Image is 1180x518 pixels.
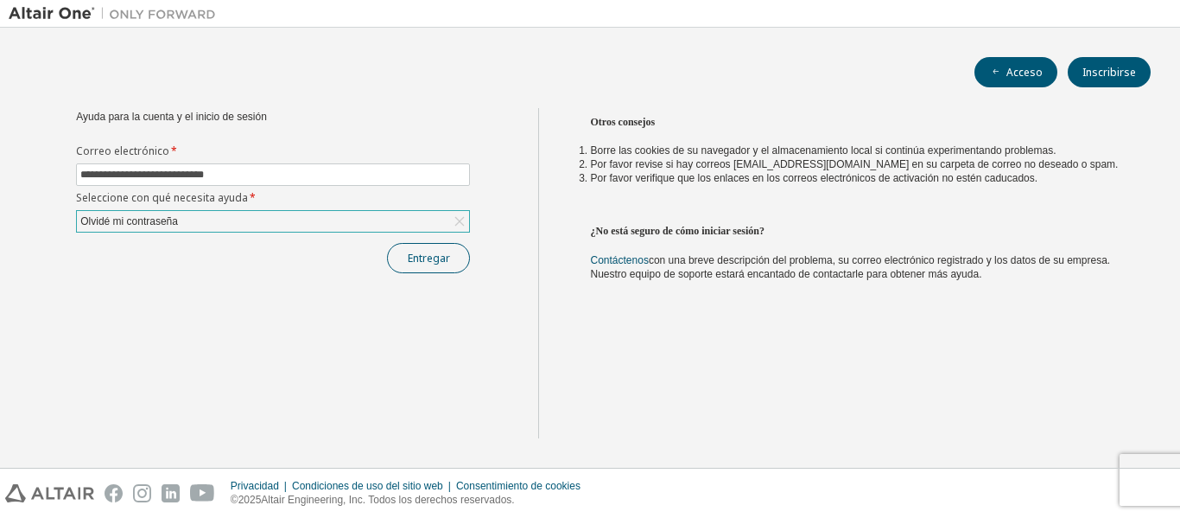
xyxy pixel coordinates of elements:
button: Acceso [974,57,1057,87]
font: Por favor verifique que los enlaces en los correos electrónicos de activación no estén caducados. [591,172,1038,184]
button: Entregar [387,243,470,273]
font: Inscribirse [1082,65,1136,80]
div: Olvidé mi contraseña [77,211,469,232]
img: linkedin.svg [162,484,180,502]
font: con una breve descripción del problema, su correo electrónico registrado y los datos de su empres... [591,254,1111,280]
img: altair_logo.svg [5,484,94,502]
font: Por favor revise si hay correos [EMAIL_ADDRESS][DOMAIN_NAME] en su carpeta de correo no deseado o... [591,158,1119,170]
font: Condiciones de uso del sitio web [292,480,443,492]
button: Inscribirse [1068,57,1151,87]
font: Seleccione con qué necesita ayuda [76,190,248,205]
img: facebook.svg [105,484,123,502]
font: Otros consejos [591,116,656,128]
font: Consentimiento de cookies [456,480,580,492]
font: Olvidé mi contraseña [80,215,178,227]
a: Contáctenos [591,254,649,266]
font: 2025 [238,494,262,506]
font: Correo electrónico [76,144,169,158]
font: Borre las cookies de su navegador y el almacenamiento local si continúa experimentando problemas. [591,144,1056,157]
img: instagram.svg [133,484,151,502]
font: Ayuda para la cuenta y el inicio de sesión [76,111,267,123]
font: ¿No está seguro de cómo iniciar sesión? [591,225,765,237]
img: Altair Uno [9,5,225,22]
img: youtube.svg [190,484,215,502]
font: Altair Engineering, Inc. Todos los derechos reservados. [261,494,514,506]
font: © [231,494,238,506]
font: Acceso [1006,65,1043,80]
font: Privacidad [231,480,279,492]
font: Entregar [408,251,450,265]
